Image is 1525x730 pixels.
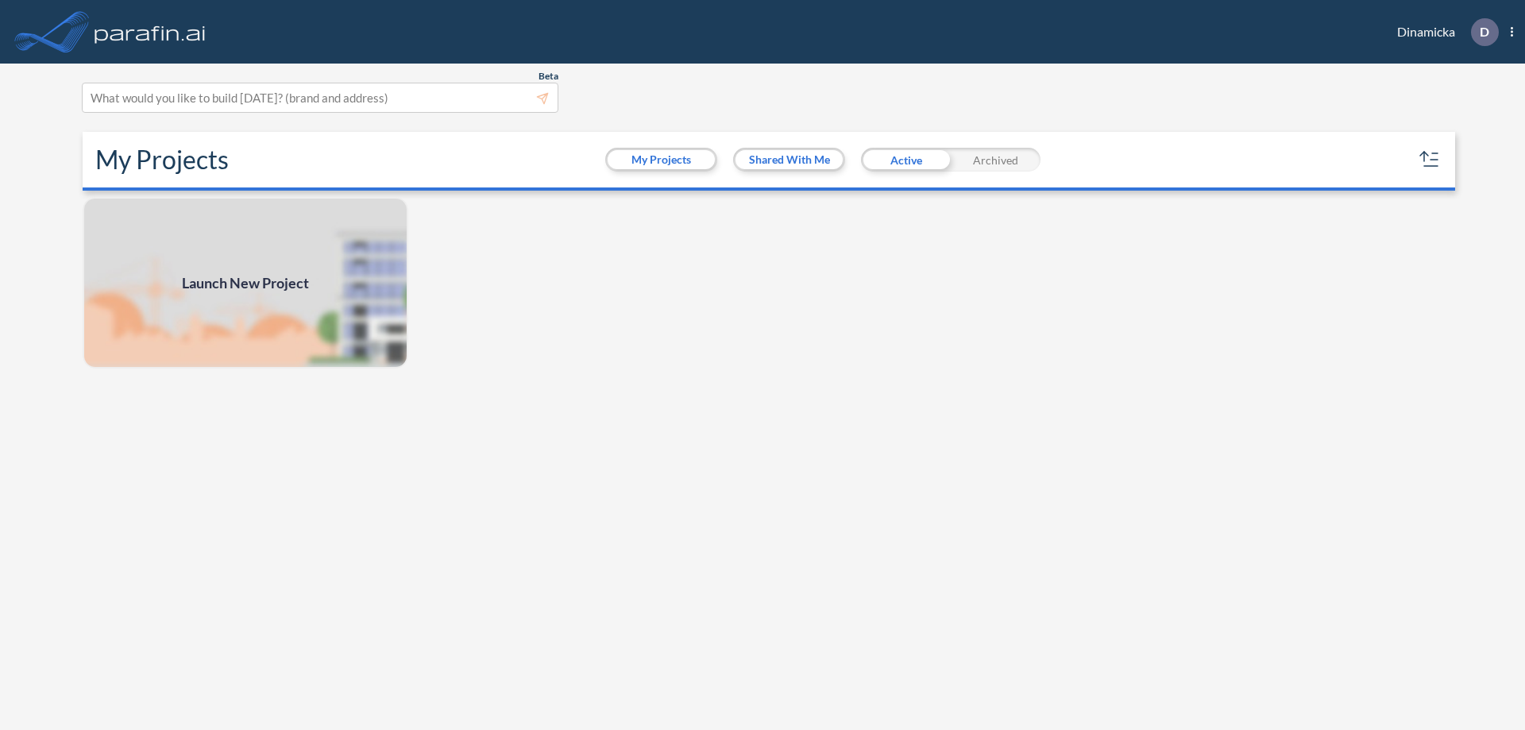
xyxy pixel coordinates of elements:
[95,145,229,175] h2: My Projects
[951,148,1040,172] div: Archived
[1373,18,1513,46] div: Dinamicka
[1480,25,1489,39] p: D
[182,272,309,294] span: Launch New Project
[735,150,843,169] button: Shared With Me
[1417,147,1442,172] button: sort
[83,197,408,369] a: Launch New Project
[608,150,715,169] button: My Projects
[91,16,209,48] img: logo
[539,70,558,83] span: Beta
[83,197,408,369] img: add
[861,148,951,172] div: Active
